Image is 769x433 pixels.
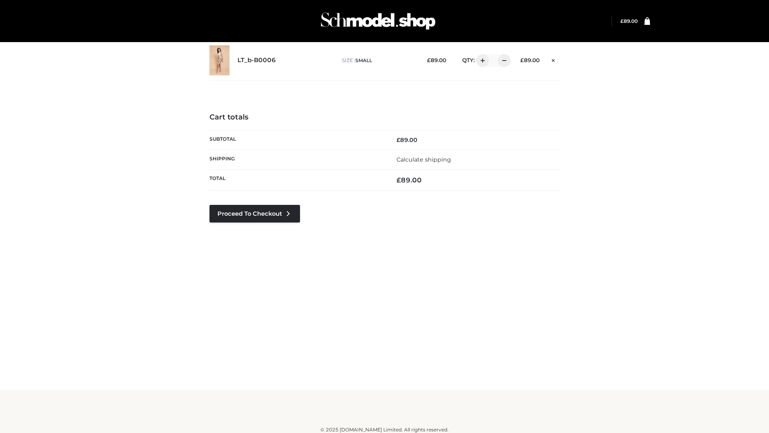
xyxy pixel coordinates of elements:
span: SMALL [355,57,372,63]
span: £ [620,18,624,24]
bdi: 89.00 [397,136,417,144]
span: £ [427,57,431,63]
span: £ [520,57,524,63]
bdi: 89.00 [620,18,638,24]
th: Shipping [209,150,384,169]
bdi: 89.00 [397,176,422,184]
a: Remove this item [548,54,560,65]
th: Total [209,170,384,191]
bdi: 89.00 [427,57,446,63]
h4: Cart totals [209,113,560,122]
a: Calculate shipping [397,156,451,163]
bdi: 89.00 [520,57,540,63]
div: QTY: [454,54,508,67]
span: £ [397,176,401,184]
p: size : [342,57,415,64]
a: LT_b-B0006 [238,57,276,64]
img: Schmodel Admin 964 [318,5,438,37]
a: £89.00 [620,18,638,24]
a: Proceed to Checkout [209,205,300,223]
span: £ [397,136,400,144]
img: LT_b-B0006 - SMALL [209,45,229,75]
th: Subtotal [209,130,384,150]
